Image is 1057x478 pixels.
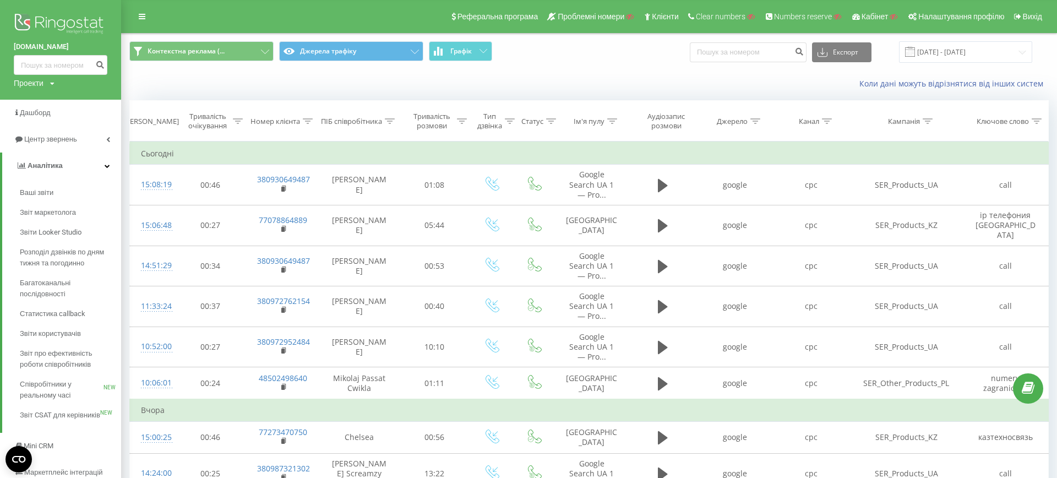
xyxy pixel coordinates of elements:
span: Графік [450,47,472,55]
td: 00:53 [399,246,470,286]
td: numery zagraniczne [963,367,1048,400]
a: Ваші звіти [20,183,121,203]
td: SER_Products_UA [849,286,963,327]
div: Аудіозапис розмови [639,112,694,131]
div: Проекти [14,78,43,89]
td: 00:34 [175,246,246,286]
div: 15:00:25 [141,427,164,448]
td: Mikolaj Passat Cwikla [320,367,399,400]
div: ПІБ співробітника [321,117,382,126]
button: Джерела трафіку [279,41,423,61]
td: call [963,286,1048,327]
a: 380930649487 [257,256,310,266]
a: Розподіл дзвінків по дням тижня та погодинно [20,242,121,273]
td: 00:56 [399,421,470,453]
span: Mini CRM [24,442,53,450]
button: Графік [429,41,492,61]
td: google [696,165,773,205]
td: Chelsea [320,421,399,453]
td: cpc [773,421,849,453]
td: cpc [773,327,849,367]
td: ip телефония [GEOGRAPHIC_DATA] [963,205,1048,246]
td: google [696,327,773,367]
span: Звіти Looker Studio [20,227,81,238]
td: SER_Products_KZ [849,205,963,246]
div: 14:51:29 [141,255,164,276]
a: Звіт CSAT для керівниківNEW [20,405,121,425]
td: google [696,421,773,453]
td: cpc [773,205,849,246]
a: 48502498640 [259,373,307,383]
div: Тривалість очікування [185,112,231,131]
button: Експорт [812,42,871,62]
div: [PERSON_NAME] [123,117,179,126]
span: Аналiтика [28,161,63,170]
td: 00:37 [175,286,246,327]
div: Номер клієнта [250,117,300,126]
a: 380972762154 [257,296,310,306]
img: Ringostat logo [14,11,107,39]
a: 380930649487 [257,174,310,184]
td: Сьогодні [130,143,1049,165]
td: call [963,246,1048,286]
span: Google Search UA 1 — Pro... [569,251,614,281]
div: 10:06:01 [141,372,164,394]
a: 380972952484 [257,336,310,347]
span: Google Search UA 1 — Pro... [569,291,614,321]
span: Багатоканальні послідовності [20,278,116,300]
a: Звіти Looker Studio [20,222,121,242]
a: Статистика callback [20,304,121,324]
td: [PERSON_NAME] [320,286,399,327]
div: Ім'я пулу [574,117,604,126]
td: 01:08 [399,165,470,205]
td: [GEOGRAPHIC_DATA] [555,367,629,400]
a: 380987321302 [257,463,310,474]
td: google [696,205,773,246]
span: Google Search UA 1 — Pro... [569,169,614,199]
div: Тривалість розмови [409,112,455,131]
a: 77078864889 [259,215,307,225]
td: 01:11 [399,367,470,400]
td: call [963,165,1048,205]
a: Багатоканальні послідовності [20,273,121,304]
td: 00:46 [175,421,246,453]
div: Тип дзвінка [477,112,502,131]
td: call [963,327,1048,367]
span: Співробітники у реальному часі [20,379,103,401]
td: [PERSON_NAME] [320,205,399,246]
div: 15:08:19 [141,174,164,195]
a: Співробітники у реальному часіNEW [20,374,121,405]
td: SER_Products_UA [849,327,963,367]
span: Google Search UA 1 — Pro... [569,332,614,362]
td: google [696,246,773,286]
span: Вихід [1023,12,1042,21]
td: Вчора [130,399,1049,421]
td: SER_Products_UA [849,246,963,286]
td: google [696,286,773,327]
td: [PERSON_NAME] [320,246,399,286]
td: [GEOGRAPHIC_DATA] [555,205,629,246]
input: Пошук за номером [690,42,807,62]
td: 10:10 [399,327,470,367]
td: google [696,367,773,400]
a: Аналiтика [2,153,121,179]
td: [GEOGRAPHIC_DATA] [555,421,629,453]
div: 11:33:24 [141,296,164,317]
td: SER_Other_Products_PL [849,367,963,400]
span: Ваші звіти [20,187,53,198]
td: SER_Products_UA [849,165,963,205]
td: [PERSON_NAME] [320,327,399,367]
a: Звіт про ефективність роботи співробітників [20,344,121,374]
button: Контекстна реклама (... [129,41,274,61]
td: cpc [773,246,849,286]
a: Звіт маркетолога [20,203,121,222]
span: Маркетплейс інтеграцій [24,468,103,476]
span: Клієнти [652,12,679,21]
span: Налаштування профілю [918,12,1004,21]
span: Центр звернень [24,135,77,143]
a: 77273470750 [259,427,307,437]
div: Канал [799,117,819,126]
td: казтехносвязь [963,421,1048,453]
td: cpc [773,286,849,327]
td: 00:27 [175,327,246,367]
